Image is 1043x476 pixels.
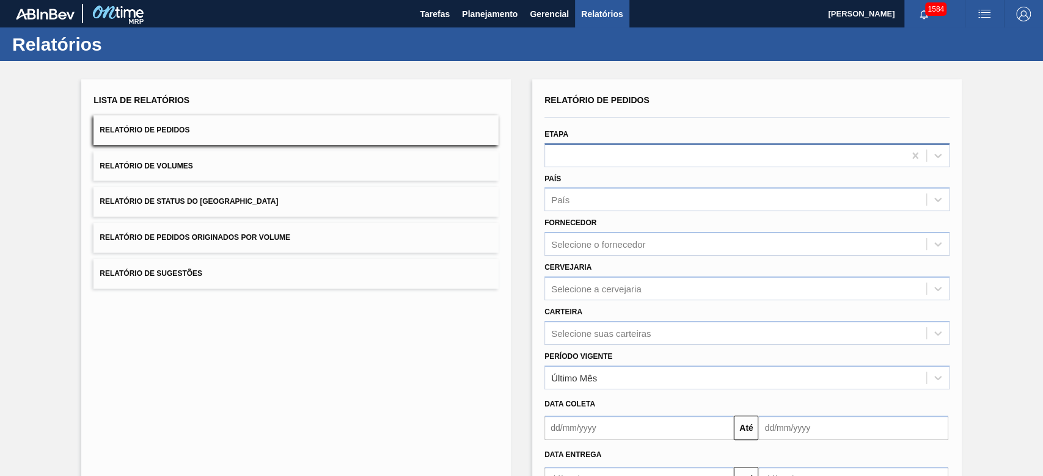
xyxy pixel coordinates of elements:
button: Relatório de Sugestões [93,259,499,289]
span: Relatório de Volumes [100,162,192,170]
div: Selecione o fornecedor [551,239,645,250]
img: Logout [1016,7,1031,21]
button: Relatório de Volumes [93,151,499,181]
span: Relatório de Sugestões [100,269,202,278]
span: Tarefas [420,7,450,21]
span: Relatório de Pedidos [544,95,650,105]
label: País [544,175,561,183]
label: Fornecedor [544,218,596,227]
div: Último Mês [551,372,597,383]
span: Data Entrega [544,450,601,459]
span: 1584 [925,2,946,16]
span: Relatório de Pedidos [100,126,189,134]
h1: Relatórios [12,37,229,51]
input: dd/mm/yyyy [544,416,734,440]
span: Data coleta [544,400,595,408]
button: Até [734,416,758,440]
input: dd/mm/yyyy [758,416,948,440]
span: Relatórios [581,7,623,21]
img: TNhmsLtSVTkK8tSr43FrP2fwEKptu5GPRR3wAAAABJRU5ErkJggg== [16,9,75,20]
label: Carteira [544,308,582,316]
label: Etapa [544,130,568,139]
button: Relatório de Pedidos Originados por Volume [93,223,499,253]
button: Relatório de Status do [GEOGRAPHIC_DATA] [93,187,499,217]
span: Planejamento [462,7,518,21]
label: Cervejaria [544,263,591,272]
button: Relatório de Pedidos [93,115,499,145]
span: Relatório de Status do [GEOGRAPHIC_DATA] [100,197,278,206]
div: Selecione a cervejaria [551,283,642,294]
span: Lista de Relatórios [93,95,189,105]
span: Relatório de Pedidos Originados por Volume [100,233,290,242]
img: userActions [977,7,992,21]
span: Gerencial [530,7,569,21]
button: Notificações [904,5,943,23]
label: Período Vigente [544,352,612,361]
div: País [551,195,569,205]
div: Selecione suas carteiras [551,328,651,338]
